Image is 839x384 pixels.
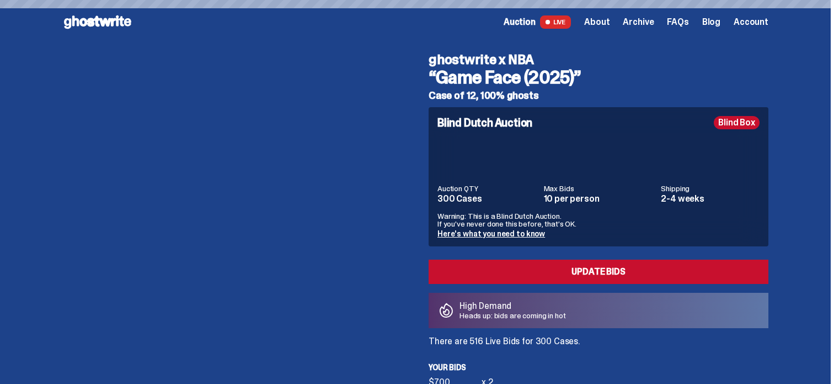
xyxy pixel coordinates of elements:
p: Your bids [429,364,768,371]
h4: ghostwrite x NBA [429,53,768,66]
dd: 300 Cases [437,194,537,203]
dt: Max Bids [544,185,655,192]
dt: Auction QTY [437,185,537,192]
a: Here's what you need to know [437,229,545,239]
a: FAQs [667,18,688,27]
p: Heads up: bids are coming in hot [459,312,566,319]
a: Update Bids [429,260,768,284]
p: Warning: This is a Blind Dutch Auction. If you’ve never done this before, that’s OK. [437,212,760,228]
div: Blind Box [714,116,760,129]
a: About [584,18,610,27]
span: LIVE [540,15,571,29]
a: Auction LIVE [504,15,571,29]
h5: Case of 12, 100% ghosts [429,91,768,101]
a: Archive [623,18,654,27]
h3: “Game Face (2025)” [429,69,768,86]
p: High Demand [459,302,566,311]
a: Account [734,18,768,27]
dt: Shipping [661,185,760,192]
h4: Blind Dutch Auction [437,117,532,128]
dd: 2-4 weeks [661,194,760,203]
p: There are 516 Live Bids for 300 Cases. [429,337,768,346]
dd: 10 per person [544,194,655,203]
a: Blog [702,18,720,27]
span: Auction [504,18,536,27]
